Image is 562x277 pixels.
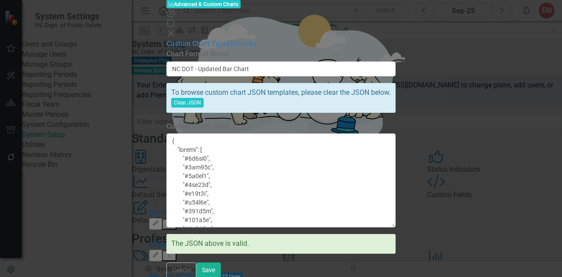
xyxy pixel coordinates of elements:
[166,133,396,227] textarea: { "loremi": [ "#6d6si0", "#3am95c", "#5a0el1", "#4se23d", "#e19t3i", "#u54l6e", "#391d5m", "#101a...
[166,61,396,76] input: Chart Format Name
[166,234,396,254] div: The JSON above is valid.
[166,40,227,48] a: Custom Chart Type
[227,40,256,48] a: Elements
[166,49,229,59] label: Chart Format Name
[166,122,229,132] label: Custom Chart JSON
[171,88,391,98] div: To browse custom chart JSON templates, please clear the JSON below.
[171,98,204,108] button: Clear JSON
